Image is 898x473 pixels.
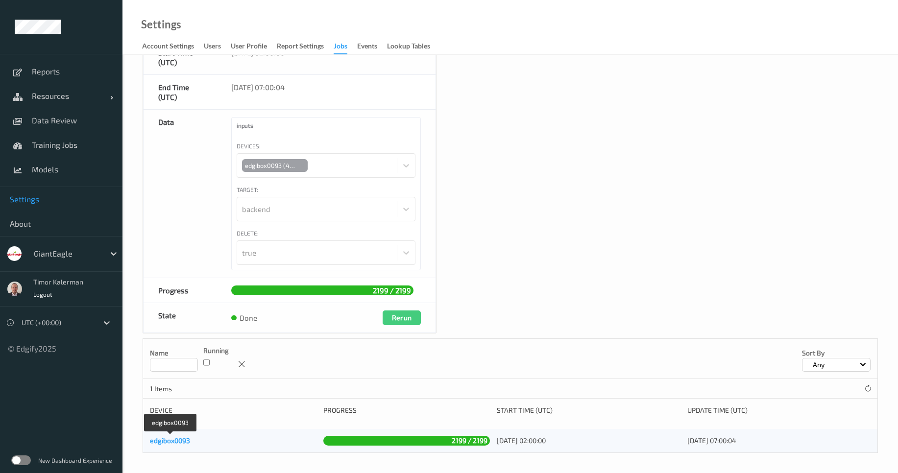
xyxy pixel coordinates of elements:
[144,278,217,303] div: Progress
[383,310,421,325] button: Rerun
[687,436,871,446] div: [DATE] 07:00:04
[334,41,347,54] div: Jobs
[387,41,430,53] div: Lookup Tables
[204,40,231,53] a: users
[802,348,871,358] p: Sort by
[237,229,259,237] div: Delete:
[144,110,217,278] div: Data
[217,40,436,74] div: [DATE] 02:00:00
[142,40,204,53] a: Account Settings
[204,41,221,53] div: users
[142,41,194,53] div: Account Settings
[231,313,257,323] div: done
[387,40,440,53] a: Lookup Tables
[144,303,217,332] div: State
[357,41,377,53] div: events
[497,405,680,415] div: Start Time (UTC)
[150,384,223,394] p: 1 Items
[144,40,217,74] div: Start Time (UTC)
[150,348,198,358] p: name
[809,360,828,370] p: Any
[203,346,229,355] p: Running
[237,122,335,134] label: inputs
[277,40,334,53] a: Report Settings
[449,434,490,447] span: 2199 / 2199
[231,41,267,53] div: User Profile
[497,436,680,446] div: [DATE] 02:00:00
[370,284,413,297] span: 2199 / 2199
[237,142,261,150] div: Devices:
[687,405,871,415] div: Update Time (UTC)
[334,40,357,54] a: Jobs
[277,41,324,53] div: Report Settings
[150,436,190,445] a: edgibox0093
[141,20,181,29] a: Settings
[323,405,490,415] div: Progress
[357,40,387,53] a: events
[323,436,490,446] a: 2199 / 2199
[237,185,258,194] div: Target:
[150,405,316,415] div: Device
[217,75,436,109] div: [DATE] 07:00:04
[231,40,277,53] a: User Profile
[144,75,217,109] div: End Time (UTC)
